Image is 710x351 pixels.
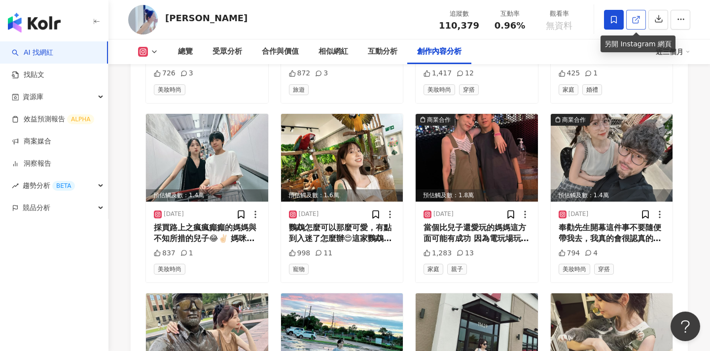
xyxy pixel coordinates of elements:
[315,69,328,78] div: 3
[165,12,248,24] div: [PERSON_NAME]
[213,46,242,58] div: 受眾分析
[12,137,51,146] a: 商案媒合
[289,264,309,275] span: 寵物
[368,46,397,58] div: 互動分析
[491,9,529,19] div: 互動率
[559,264,590,275] span: 美妝時尚
[154,248,176,258] div: 837
[12,114,94,124] a: 效益預測報告ALPHA
[8,13,61,33] img: logo
[439,9,479,19] div: 追蹤數
[52,181,75,191] div: BETA
[23,175,75,197] span: 趨勢分析
[289,248,311,258] div: 998
[559,84,578,95] span: 家庭
[457,69,474,78] div: 12
[164,210,184,218] div: [DATE]
[424,84,455,95] span: 美妝時尚
[594,264,614,275] span: 穿搭
[459,84,479,95] span: 穿搭
[551,114,673,202] div: post-image商業合作預估觸及數：1.4萬
[281,114,403,202] img: post-image
[289,222,395,245] div: 鸚鵡怎麼可以那麼可愛，有點到入迷了怎麼辦😍這家鸚鵡咖啡廳裡的鸚鵡都照顧的頭好壯壯好漂亮，有幾隻可以上身親人互動，不過當遇上一隻只愛男生的和尚鸚鵡🦜我就沒輒了，怎麼樣都不肯靠近，跟他說你把我當男生...
[582,84,602,95] span: 婚禮
[585,248,598,258] div: 4
[146,114,268,202] div: post-image預估觸及數：1.4萬
[178,46,193,58] div: 總覽
[551,114,673,202] img: post-image
[416,114,538,202] img: post-image
[154,84,185,95] span: 美妝時尚
[315,248,332,258] div: 11
[262,46,299,58] div: 合作與價值
[457,248,474,258] div: 13
[12,159,51,169] a: 洞察報告
[289,84,309,95] span: 旅遊
[154,222,260,245] div: 採買路上之瘋瘋癲癲的媽媽與不知所措的兒子😂✌🏻 媽咪上衣+褲+髮飾 @circles_cinema 手機掛飾 @globalwork_official [PERSON_NAME]上衣+褲 @an...
[417,46,461,58] div: 創作內容分析
[601,35,675,52] div: 另開 Instagram 網頁
[495,21,525,31] span: 0.96%
[299,210,319,218] div: [DATE]
[12,182,19,189] span: rise
[562,115,586,125] div: 商業合作
[551,189,673,202] div: 預估觸及數：1.4萬
[154,264,185,275] span: 美妝時尚
[424,69,452,78] div: 1,417
[128,5,158,35] img: KOL Avatar
[180,69,193,78] div: 3
[433,210,454,218] div: [DATE]
[281,114,403,202] div: post-image預估觸及數：1.6萬
[424,222,530,245] div: 當個比兒子還愛玩的媽媽這方面可能有成功 因為電玩場玩到不想回家的不是[PERSON_NAME]是媽媽我🤪 體控最強阿拉伯糖再度上線 巴西莓口味預計週一生產完成 可可口味現貨，皆排單出貨 ◇升級版...
[281,189,403,202] div: 預估觸及數：1.6萬
[447,264,467,275] span: 親子
[424,248,452,258] div: 1,283
[12,70,44,80] a: 找貼文
[180,248,193,258] div: 1
[146,189,268,202] div: 預估觸及數：1.4萬
[559,69,580,78] div: 425
[424,264,443,275] span: 家庭
[439,20,479,31] span: 110,379
[416,114,538,202] div: post-image商業合作預估觸及數：1.8萬
[546,21,572,31] span: 無資料
[427,115,451,125] div: 商業合作
[559,248,580,258] div: 794
[540,9,578,19] div: 觀看率
[146,114,268,202] img: post-image
[416,189,538,202] div: 預估觸及數：1.8萬
[319,46,348,58] div: 相似網紅
[12,48,53,58] a: searchAI 找網紅
[559,222,665,245] div: 奉勸先生開幕這件事不要隨便帶我去，我真的會很認真的全部都想放進購物車🤤 曾經的[PERSON_NAME]品改成[GEOGRAPHIC_DATA] 7/25盛大開幕 日本Dotst 集團進駐三家風...
[585,69,598,78] div: 1
[671,312,700,341] iframe: Help Scout Beacon - Open
[289,69,311,78] div: 872
[568,210,589,218] div: [DATE]
[154,69,176,78] div: 726
[23,197,50,219] span: 競品分析
[23,86,43,108] span: 資源庫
